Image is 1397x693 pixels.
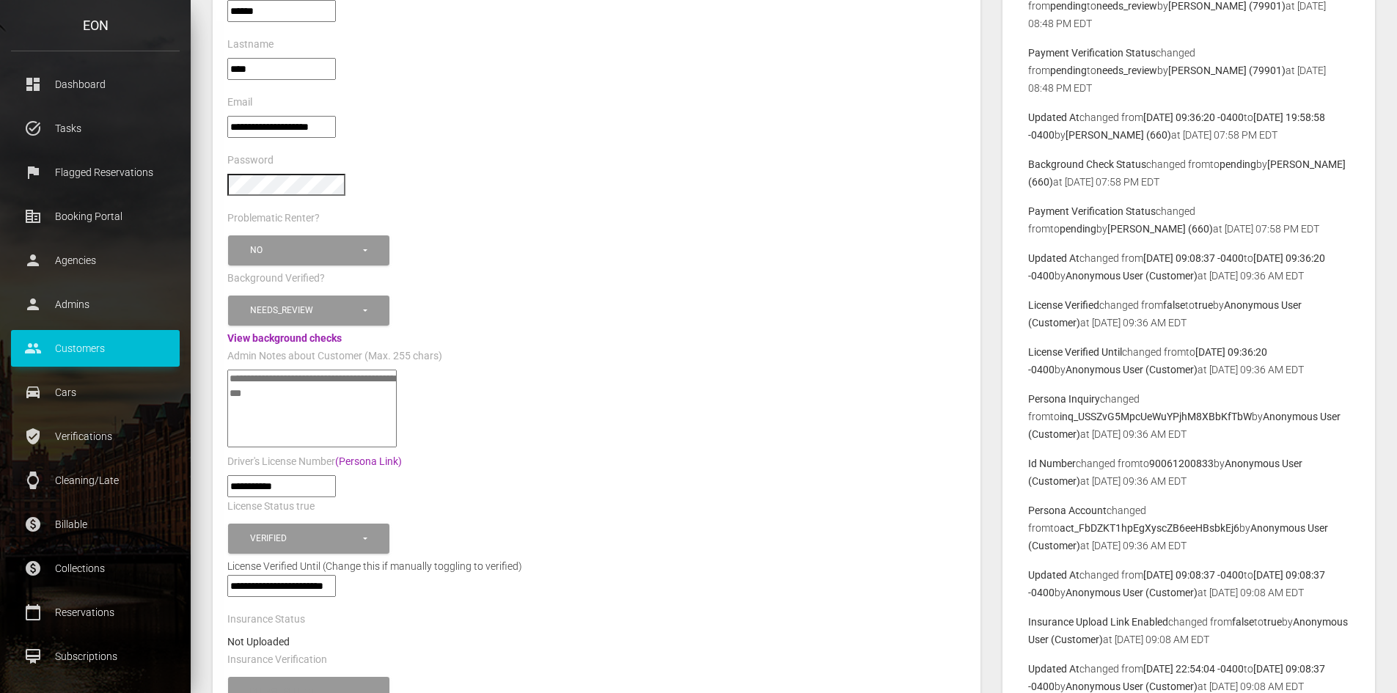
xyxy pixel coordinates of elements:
b: pending [1050,65,1087,76]
p: Collections [22,557,169,579]
label: Password [227,153,274,168]
label: Insurance Verification [227,653,327,667]
p: Booking Portal [22,205,169,227]
p: Flagged Reservations [22,161,169,183]
b: Updated At [1028,663,1079,675]
b: [PERSON_NAME] (660) [1107,223,1213,235]
b: act_FbDZKT1hpEgXyscZB6eeHBsbkEj6 [1060,522,1239,534]
b: [PERSON_NAME] (660) [1066,129,1171,141]
b: pending [1060,223,1096,235]
b: [DATE] 09:36:20 -0400 [1143,111,1244,123]
a: paid Collections [11,550,180,587]
p: Tasks [22,117,169,139]
p: Cars [22,381,169,403]
label: Driver's License Number [227,455,402,469]
b: true [1264,616,1282,628]
p: Cleaning/Late [22,469,169,491]
a: watch Cleaning/Late [11,462,180,499]
p: changed from to by at [DATE] 08:48 PM EDT [1028,44,1349,97]
a: View background checks [227,332,342,344]
b: Anonymous User (Customer) [1066,681,1198,692]
a: corporate_fare Booking Portal [11,198,180,235]
b: License Verified [1028,299,1099,311]
a: calendar_today Reservations [11,594,180,631]
div: License Verified Until (Change this if manually toggling to verified) [216,557,977,575]
p: changed from to by at [DATE] 09:36 AM EDT [1028,502,1349,554]
p: Reservations [22,601,169,623]
p: Customers [22,337,169,359]
label: Email [227,95,252,110]
p: changed from to by at [DATE] 07:58 PM EDT [1028,202,1349,238]
b: needs_review [1096,65,1157,76]
label: Problematic Renter? [227,211,320,226]
p: changed from to by at [DATE] 09:36 AM EDT [1028,343,1349,378]
b: Payment Verification Status [1028,205,1156,217]
label: License Status true [227,499,315,514]
p: changed from to by at [DATE] 09:36 AM EDT [1028,249,1349,285]
a: drive_eta Cars [11,374,180,411]
label: Admin Notes about Customer (Max. 255 chars) [227,349,442,364]
a: task_alt Tasks [11,110,180,147]
a: (Persona Link) [335,455,402,467]
a: flag Flagged Reservations [11,154,180,191]
button: Needs_review [228,296,389,326]
p: Verifications [22,425,169,447]
b: License Verified Until [1028,346,1122,358]
label: Lastname [227,37,274,52]
div: Needs_review [250,304,361,317]
button: Verified [228,524,389,554]
p: changed from to by at [DATE] 09:08 AM EDT [1028,566,1349,601]
a: verified_user Verifications [11,418,180,455]
p: changed from to by at [DATE] 07:58 PM EDT [1028,109,1349,144]
b: [DATE] 09:08:37 -0400 [1143,252,1244,264]
b: Updated At [1028,111,1079,123]
p: Billable [22,513,169,535]
b: Anonymous User (Customer) [1066,364,1198,375]
a: card_membership Subscriptions [11,638,180,675]
p: Agencies [22,249,169,271]
b: Payment Verification Status [1028,47,1156,59]
p: Admins [22,293,169,315]
p: changed from to by at [DATE] 09:36 AM EDT [1028,296,1349,331]
b: Background Check Status [1028,158,1146,170]
p: Subscriptions [22,645,169,667]
b: Insurance Upload Link Enabled [1028,616,1168,628]
b: true [1195,299,1213,311]
p: changed from to by at [DATE] 09:36 AM EDT [1028,390,1349,443]
a: paid Billable [11,506,180,543]
b: Persona Inquiry [1028,393,1100,405]
p: changed from to by at [DATE] 09:36 AM EDT [1028,455,1349,490]
strong: Not Uploaded [227,636,290,648]
b: Updated At [1028,569,1079,581]
b: Anonymous User (Customer) [1066,270,1198,282]
a: dashboard Dashboard [11,66,180,103]
div: Verified [250,532,361,545]
p: Dashboard [22,73,169,95]
a: people Customers [11,330,180,367]
b: [DATE] 09:08:37 -0400 [1143,569,1244,581]
label: Background Verified? [227,271,325,286]
button: No [228,235,389,265]
p: changed from to by at [DATE] 07:58 PM EDT [1028,155,1349,191]
b: Id Number [1028,458,1076,469]
p: changed from to by at [DATE] 09:08 AM EDT [1028,613,1349,648]
div: No [250,244,361,257]
b: pending [1220,158,1256,170]
b: false [1232,616,1254,628]
b: inq_USSZvG5MpcUeWuYPjhM8XBbKfTbW [1060,411,1252,422]
b: [PERSON_NAME] (79901) [1168,65,1286,76]
b: [DATE] 22:54:04 -0400 [1143,663,1244,675]
a: person Agencies [11,242,180,279]
b: Persona Account [1028,505,1107,516]
b: 90061200833 [1149,458,1214,469]
label: Insurance Status [227,612,305,627]
b: false [1163,299,1185,311]
b: Anonymous User (Customer) [1066,587,1198,598]
a: person Admins [11,286,180,323]
b: Updated At [1028,252,1079,264]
